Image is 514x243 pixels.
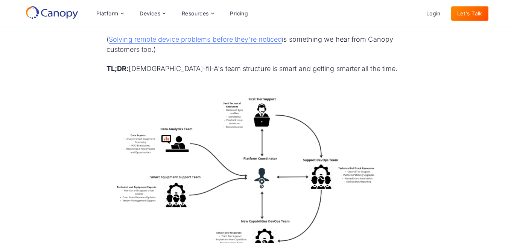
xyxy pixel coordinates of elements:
[90,6,129,21] div: Platform
[106,65,129,72] strong: TL;DR:
[451,6,488,21] a: Let's Talk
[182,11,209,16] div: Resources
[106,63,408,74] p: [DEMOGRAPHIC_DATA]-fil-A's team structure is smart and getting smarter all the time.
[176,6,219,21] div: Resources
[420,6,447,21] a: Login
[140,11,160,16] div: Devices
[106,34,408,54] p: ( is something we hear from Canopy customers too.)
[96,11,118,16] div: Platform
[224,6,254,21] a: Pricing
[134,6,171,21] div: Devices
